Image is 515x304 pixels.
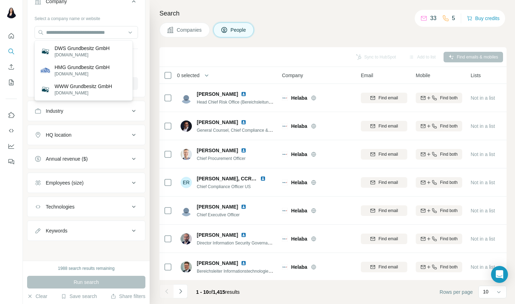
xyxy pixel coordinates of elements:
span: Find email [378,95,398,101]
span: Find email [378,123,398,129]
div: Keywords [46,227,67,234]
button: Find email [361,262,407,272]
button: Annual revenue ($) [27,150,145,167]
button: HQ location [27,126,145,143]
img: DWS Grundbesitz GmbH [40,46,50,56]
p: 5 [452,14,455,23]
span: Chief Compliance Officer US [197,184,251,189]
button: Quick start [6,30,17,42]
span: Not in a list [471,95,495,101]
img: LinkedIn logo [241,91,246,97]
button: Search [6,45,17,58]
span: Not in a list [471,180,495,185]
span: Find both [440,151,458,157]
div: Industry [46,107,63,114]
button: Use Surfe API [6,124,17,137]
span: People [231,26,247,33]
img: LinkedIn logo [260,176,266,181]
button: Find email [361,234,407,244]
img: Avatar [181,149,192,160]
img: Avatar [181,205,192,216]
span: Helaba [291,94,307,101]
div: Technologies [46,203,75,210]
span: [PERSON_NAME] [197,260,238,267]
span: 1,415 [213,289,225,295]
button: Find both [416,262,462,272]
button: Keywords [27,222,145,239]
span: Lists [471,72,481,79]
button: Use Surfe on LinkedIn [6,109,17,122]
span: Director Information Security Governance [197,240,275,246]
span: Find both [440,236,458,242]
div: Select a company name or website [34,13,138,22]
img: Logo of Helaba [282,123,288,129]
img: HMG Grundbesitz GmbH [40,66,50,75]
span: Find both [440,207,458,214]
button: Feedback [6,155,17,168]
button: Employees (size) [27,174,145,191]
img: WWW Grundbesitz GmbH [40,85,50,94]
span: [PERSON_NAME] [197,91,238,98]
img: LinkedIn logo [241,148,246,153]
span: Email [361,72,373,79]
span: Helaba [291,263,307,271]
img: Avatar [181,92,192,104]
img: LinkedIn logo [241,232,246,238]
button: Dashboard [6,140,17,153]
span: Chief Procurement Officer [197,156,246,161]
button: Find both [416,149,462,160]
button: Save search [61,293,97,300]
button: Technologies [27,198,145,215]
span: of [209,289,213,295]
p: WWW Grundbesitz GmbH [55,83,112,90]
p: DWS Grundbesitz GmbH [55,45,109,52]
img: Avatar [181,261,192,273]
button: Find both [416,177,462,188]
p: [DOMAIN_NAME] [55,90,112,96]
button: Share filters [111,293,145,300]
span: Find email [378,264,398,270]
span: Find both [440,95,458,101]
img: Logo of Helaba [282,180,288,185]
img: Logo of Helaba [282,95,288,101]
button: My lists [6,76,17,89]
button: Find both [416,234,462,244]
img: Avatar [181,120,192,132]
span: Find email [378,207,398,214]
div: ER [181,177,192,188]
button: Navigate to next page [174,284,188,298]
button: Industry [27,103,145,119]
span: [PERSON_NAME] [197,119,238,126]
span: Rows per page [440,289,473,296]
span: Helaba [291,151,307,158]
span: Head Chief Risk Office (Bereichsleitung | Managing Director) [197,99,310,105]
img: LinkedIn logo [241,119,246,125]
span: Find email [378,179,398,186]
div: Open Intercom Messenger [491,266,508,283]
p: [DOMAIN_NAME] [55,71,109,77]
p: HMG Grundbesitz GmbH [55,64,109,71]
span: Helaba [291,179,307,186]
button: Buy credits [467,13,500,23]
img: Logo of Helaba [282,236,288,242]
span: Find email [378,151,398,157]
p: 10 [483,288,489,295]
span: Not in a list [471,208,495,213]
button: Find email [361,93,407,103]
span: [PERSON_NAME] [197,203,238,210]
button: Find both [416,93,462,103]
span: Helaba [291,207,307,214]
img: LinkedIn logo [241,260,246,266]
button: Enrich CSV [6,61,17,73]
button: Find both [416,121,462,131]
h4: Search [159,8,507,18]
span: Not in a list [471,236,495,242]
div: 1988 search results remaining [58,265,115,272]
button: Find both [416,205,462,216]
span: results [196,289,240,295]
span: Company [282,72,303,79]
span: Find both [440,179,458,186]
span: Bereichsleiter Informationstechnologie / CIO [197,268,280,274]
span: [PERSON_NAME], CCRP,CRCM,CAMS,AMLP,CFSA,CRMA [197,176,332,181]
img: Avatar [6,7,17,18]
